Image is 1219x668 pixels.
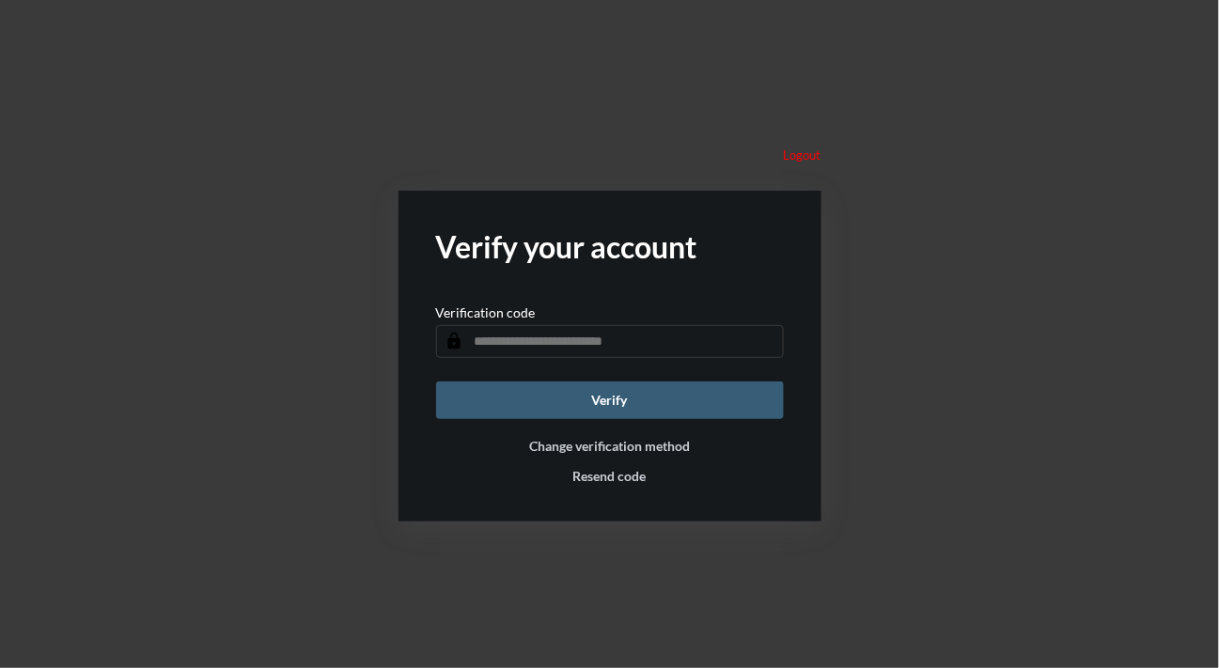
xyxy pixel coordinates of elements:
[436,304,536,320] p: Verification code
[436,381,784,419] button: Verify
[436,228,784,265] h2: Verify your account
[529,438,690,454] button: Change verification method
[573,468,647,484] button: Resend code
[784,148,821,163] p: Logout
